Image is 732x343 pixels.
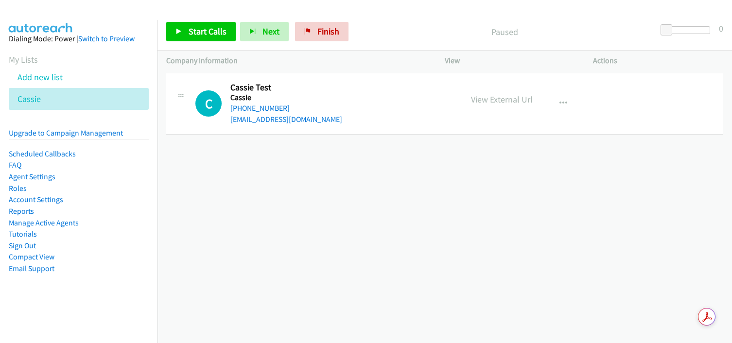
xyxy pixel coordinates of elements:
a: Start Calls [166,22,236,41]
button: Next [240,22,289,41]
h5: Cassie [230,93,342,103]
p: Actions [593,55,724,67]
a: My Lists [9,54,38,65]
a: Roles [9,184,27,193]
p: Paused [362,25,648,38]
p: Company Information [166,55,427,67]
a: Upgrade to Campaign Management [9,128,123,137]
span: Finish [317,26,339,37]
a: FAQ [9,160,21,170]
a: Reports [9,206,34,216]
p: View External Url [471,93,533,106]
a: Compact View [9,252,54,261]
a: Manage Active Agents [9,218,79,227]
a: Account Settings [9,195,63,204]
h1: C [195,90,222,117]
a: Add new list [17,71,63,83]
a: Switch to Preview [78,34,135,43]
p: View [445,55,575,67]
a: [PHONE_NUMBER] [230,103,290,113]
div: 0 [719,22,723,35]
h2: Cassie Test [230,82,318,93]
a: Agent Settings [9,172,55,181]
a: Sign Out [9,241,36,250]
a: Email Support [9,264,54,273]
a: Cassie [17,93,41,104]
div: Delay between calls (in seconds) [665,26,710,34]
span: Start Calls [189,26,227,37]
a: [EMAIL_ADDRESS][DOMAIN_NAME] [230,115,342,124]
a: Finish [295,22,349,41]
a: Scheduled Callbacks [9,149,76,158]
div: Dialing Mode: Power | [9,33,149,45]
iframe: Resource Center [704,133,732,210]
a: Tutorials [9,229,37,239]
span: Next [262,26,279,37]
